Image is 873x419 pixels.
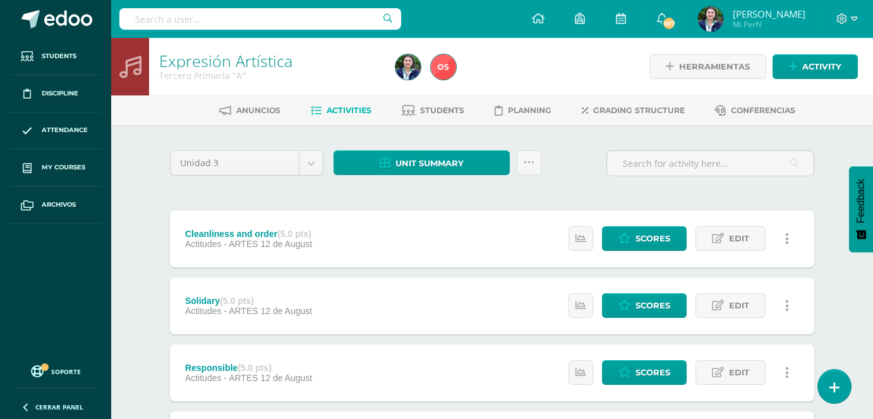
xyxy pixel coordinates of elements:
a: Anuncios [219,100,280,121]
span: 12 de August [260,239,312,249]
a: Activity [773,54,858,79]
a: Soporte [15,362,96,379]
span: Cerrar panel [35,403,83,411]
input: Search a user… [119,8,401,30]
a: Students [402,100,464,121]
span: Herramientas [679,55,750,78]
span: Edit [729,227,749,250]
a: Scores [602,293,687,318]
span: Scores [635,361,670,384]
span: Activities [327,106,371,115]
a: Scores [602,226,687,251]
span: Actitudes - ARTES [185,373,258,383]
span: Edit [729,294,749,317]
span: Unidad 3 [180,151,289,175]
a: Students [10,38,101,75]
span: Feedback [855,179,867,223]
span: Scores [635,294,670,317]
img: 8792ea101102b15321d756c508217fbe.png [395,54,421,80]
input: Search for activity here… [607,151,814,176]
span: Scores [635,227,670,250]
span: Mi Perfil [733,19,805,30]
a: Herramientas [649,54,766,79]
a: My courses [10,149,101,186]
span: Grading structure [593,106,685,115]
a: Scores [602,360,687,385]
a: Discipline [10,75,101,112]
a: Activities [311,100,371,121]
span: Discipline [42,88,78,99]
a: Planning [495,100,551,121]
span: 12 de August [260,373,312,383]
span: [PERSON_NAME] [733,8,805,20]
h1: Expresión Artística [159,52,380,70]
span: Soporte [51,367,81,376]
span: Actitudes - ARTES [185,239,258,249]
span: Planning [508,106,551,115]
div: Responsible [185,363,312,373]
strong: (5.0 pts) [238,363,272,373]
span: Actitudes - ARTES [185,306,258,316]
span: My courses [42,162,85,173]
span: Archivos [42,200,76,210]
img: 8792ea101102b15321d756c508217fbe.png [698,6,723,32]
strong: (5.0 pts) [277,229,311,239]
a: Attendance [10,112,101,150]
div: Cleanliness and order [185,229,312,239]
a: Grading structure [582,100,685,121]
div: Solidary [185,296,312,306]
a: Expresión Artística [159,50,292,71]
a: Archivos [10,186,101,224]
span: 107 [662,16,676,30]
span: Activity [802,55,841,78]
a: Unidad 3 [171,151,323,175]
span: Unit summary [395,152,464,175]
span: Conferencias [731,106,795,115]
a: Conferencias [715,100,795,121]
span: Edit [729,361,749,384]
span: Anuncios [236,106,280,115]
span: Attendance [42,125,88,135]
span: 12 de August [260,306,312,316]
button: Feedback - Mostrar encuesta [849,166,873,252]
strong: (5.0 pts) [220,296,254,306]
span: Students [420,106,464,115]
div: Tercero Primaria 'A' [159,70,380,82]
span: Students [42,51,76,61]
a: Unit summary [334,150,510,175]
img: c1e085937ed53ba2d441701328729041.png [431,54,456,80]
